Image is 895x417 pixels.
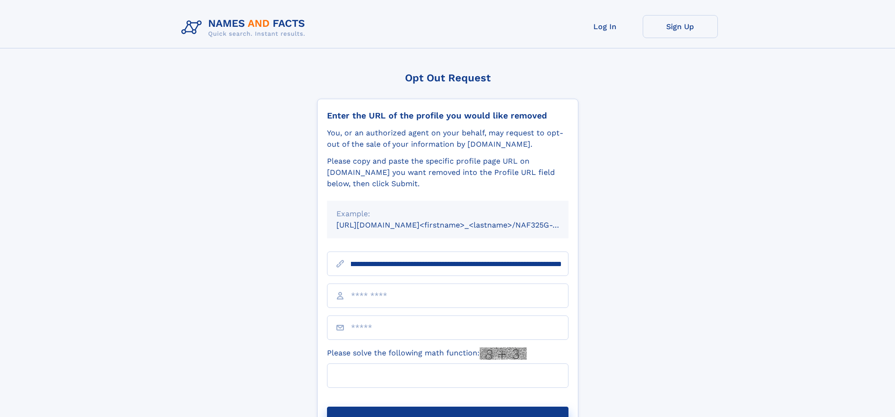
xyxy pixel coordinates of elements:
[336,208,559,220] div: Example:
[327,127,568,150] div: You, or an authorized agent on your behalf, may request to opt-out of the sale of your informatio...
[327,347,527,360] label: Please solve the following math function:
[317,72,578,84] div: Opt Out Request
[178,15,313,40] img: Logo Names and Facts
[643,15,718,38] a: Sign Up
[568,15,643,38] a: Log In
[327,156,568,189] div: Please copy and paste the specific profile page URL on [DOMAIN_NAME] you want removed into the Pr...
[327,110,568,121] div: Enter the URL of the profile you would like removed
[336,220,586,229] small: [URL][DOMAIN_NAME]<firstname>_<lastname>/NAF325G-xxxxxxxx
